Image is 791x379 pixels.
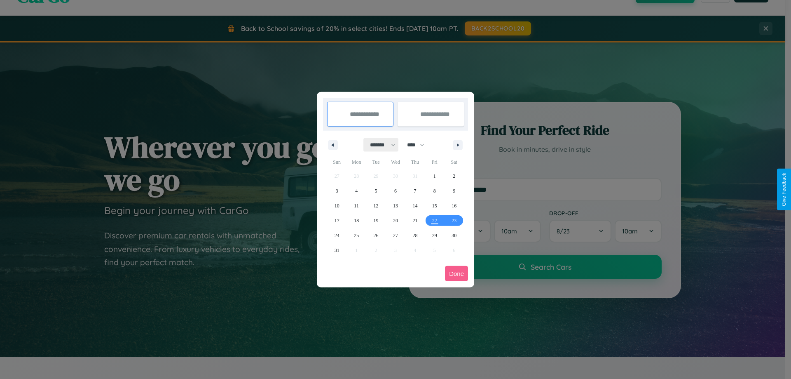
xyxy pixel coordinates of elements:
[425,228,444,243] button: 29
[386,228,405,243] button: 27
[374,198,379,213] span: 12
[386,198,405,213] button: 13
[452,213,456,228] span: 23
[346,155,366,169] span: Mon
[386,213,405,228] button: 20
[425,213,444,228] button: 22
[366,184,386,198] button: 5
[405,228,425,243] button: 28
[374,228,379,243] span: 26
[366,228,386,243] button: 26
[433,169,436,184] span: 1
[366,213,386,228] button: 19
[432,213,437,228] span: 22
[405,184,425,198] button: 7
[425,198,444,213] button: 15
[327,228,346,243] button: 24
[412,228,417,243] span: 28
[346,184,366,198] button: 4
[405,198,425,213] button: 14
[445,184,464,198] button: 9
[393,228,398,243] span: 27
[445,198,464,213] button: 16
[327,198,346,213] button: 10
[445,266,468,281] button: Done
[405,155,425,169] span: Thu
[354,213,359,228] span: 18
[346,198,366,213] button: 11
[375,184,377,198] span: 5
[374,213,379,228] span: 19
[425,184,444,198] button: 8
[414,184,416,198] span: 7
[346,213,366,228] button: 18
[412,213,417,228] span: 21
[445,213,464,228] button: 23
[335,228,339,243] span: 24
[452,198,456,213] span: 16
[432,228,437,243] span: 29
[425,169,444,184] button: 1
[354,228,359,243] span: 25
[445,169,464,184] button: 2
[452,228,456,243] span: 30
[386,184,405,198] button: 6
[394,184,397,198] span: 6
[393,213,398,228] span: 20
[425,155,444,169] span: Fri
[336,184,338,198] span: 3
[366,155,386,169] span: Tue
[327,243,346,258] button: 31
[335,243,339,258] span: 31
[432,198,437,213] span: 15
[355,184,358,198] span: 4
[335,198,339,213] span: 10
[346,228,366,243] button: 25
[412,198,417,213] span: 14
[453,184,455,198] span: 9
[781,173,787,206] div: Give Feedback
[327,213,346,228] button: 17
[433,184,436,198] span: 8
[453,169,455,184] span: 2
[354,198,359,213] span: 11
[335,213,339,228] span: 17
[445,155,464,169] span: Sat
[327,184,346,198] button: 3
[366,198,386,213] button: 12
[327,155,346,169] span: Sun
[386,155,405,169] span: Wed
[393,198,398,213] span: 13
[405,213,425,228] button: 21
[445,228,464,243] button: 30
